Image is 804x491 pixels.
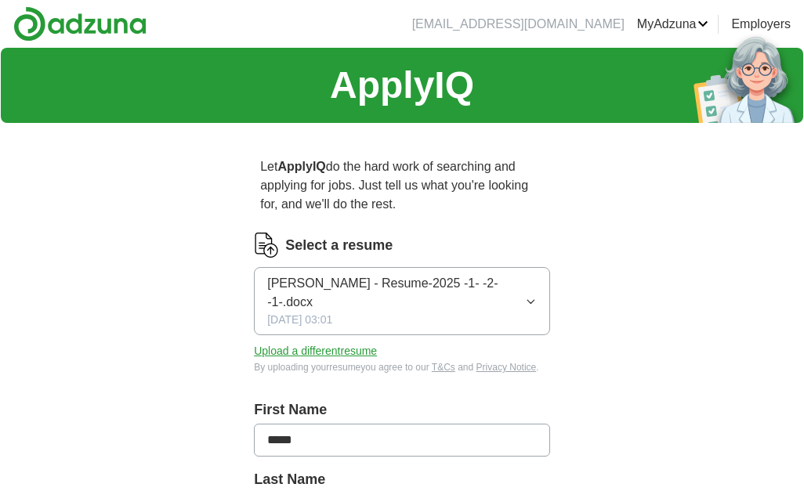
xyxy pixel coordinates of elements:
[254,233,279,258] img: CV Icon
[476,362,537,373] a: Privacy Notice
[731,15,791,34] a: Employers
[13,6,147,42] img: Adzuna logo
[412,15,625,34] li: [EMAIL_ADDRESS][DOMAIN_NAME]
[254,343,377,359] button: Upload a differentresume
[285,235,393,256] label: Select a resume
[254,399,550,421] label: First Name
[267,312,332,328] span: [DATE] 03:01
[330,57,474,114] h1: ApplyIQ
[637,15,709,34] a: MyAdzuna
[277,160,325,173] strong: ApplyIQ
[254,469,550,490] label: Last Name
[254,360,550,374] div: By uploading your resume you agree to our and .
[432,362,455,373] a: T&Cs
[254,267,550,335] button: [PERSON_NAME] - Resume-2025 -1- -2- -1-.docx[DATE] 03:01
[254,151,550,220] p: Let do the hard work of searching and applying for jobs. Just tell us what you're looking for, an...
[267,274,525,312] span: [PERSON_NAME] - Resume-2025 -1- -2- -1-.docx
